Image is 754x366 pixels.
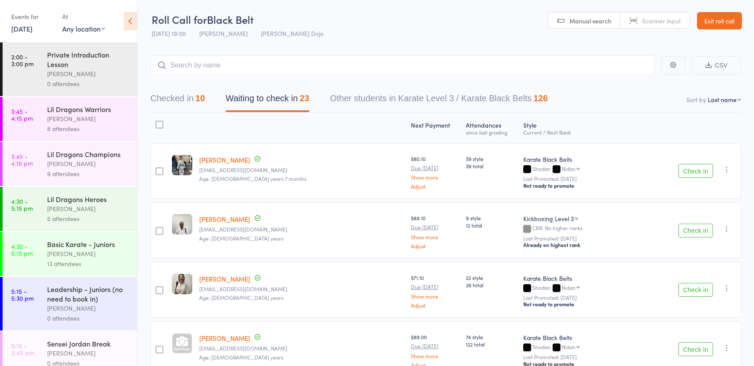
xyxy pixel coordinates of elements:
[411,343,459,349] small: Due [DATE]
[47,249,130,259] div: [PERSON_NAME]
[411,302,459,308] a: Adjust
[47,149,130,159] div: Lil Dragons Champions
[411,165,459,171] small: Due [DATE]
[47,239,130,249] div: Basic Karate - Juniors
[11,108,33,122] time: 3:45 - 4:15 pm
[150,89,205,112] button: Checked in10
[47,339,130,348] div: Sensei Jordan Break
[466,274,516,281] span: 22 style
[47,114,130,124] div: [PERSON_NAME]
[172,214,192,234] img: image1623468573.png
[47,204,130,214] div: [PERSON_NAME]
[523,225,659,232] div: CBB
[411,214,459,248] div: $89.10
[150,55,655,75] input: Search by name
[520,116,662,139] div: Style
[47,124,130,134] div: 8 attendees
[466,155,516,162] span: 39 style
[523,235,659,241] small: Last Promoted: [DATE]
[411,274,459,308] div: $71.10
[3,187,137,231] a: 4:30 -5:15 pmLil Dragons Heroes[PERSON_NAME]5 attendees
[47,259,130,269] div: 13 attendees
[523,166,659,173] div: Shodan
[11,342,34,356] time: 5:15 - 5:45 pm
[569,16,611,25] span: Manual search
[199,215,250,224] a: [PERSON_NAME]
[534,93,548,103] div: 126
[47,284,130,303] div: Leadership - Juniors (no need to book in)
[11,10,54,24] div: Events for
[411,174,459,180] a: Show more
[47,69,130,79] div: [PERSON_NAME]
[523,285,659,292] div: Shodan
[562,166,576,171] div: Nidan
[47,159,130,169] div: [PERSON_NAME]
[523,344,659,351] div: Shodan
[207,12,254,26] span: Black Belt
[411,353,459,359] a: Show more
[47,50,130,69] div: Private Introduction Lesson
[523,274,659,283] div: Karate Black Belts
[466,340,516,348] span: 122 total
[523,354,659,360] small: Last Promoted: [DATE]
[411,293,459,299] a: Show more
[466,281,516,289] span: 26 total
[152,29,186,38] span: [DATE] 19:00
[523,176,659,182] small: Last Promoted: [DATE]
[3,97,137,141] a: 3:45 -4:15 pmLil Dragons Warriors[PERSON_NAME]8 attendees
[330,89,548,112] button: Other students in Karate Level 3 / Karate Black Belts126
[199,286,404,292] small: Theallenfamily@aussiebb.com.au
[299,93,309,103] div: 23
[11,153,33,167] time: 3:45 - 4:15 pm
[199,334,250,343] a: [PERSON_NAME]
[523,214,574,223] div: Kickboxing Level 3
[466,222,516,229] span: 12 total
[411,243,459,249] a: Adjust
[545,224,582,231] span: No higher ranks
[47,194,130,204] div: Lil Dragons Heroes
[11,53,34,67] time: 2:00 - 3:00 pm
[523,241,659,248] div: Already on highest rank
[199,234,283,242] span: Age: [DEMOGRAPHIC_DATA] years
[11,243,33,257] time: 4:30 - 5:15 pm
[172,274,192,294] img: image1624064602.png
[678,283,713,297] button: Check in
[462,116,520,139] div: Atten­dances
[199,345,404,351] small: jka92000@gmail.com
[466,214,516,222] span: 9 style
[11,24,32,33] a: [DATE]
[47,79,130,89] div: 0 attendees
[523,182,659,189] div: Not ready to promote
[523,333,659,342] div: Karate Black Belts
[466,162,516,170] span: 39 total
[47,313,130,323] div: 0 attendees
[3,142,137,186] a: 3:45 -4:15 pmLil Dragons Champions[PERSON_NAME]9 attendees
[678,164,713,178] button: Check in
[199,226,404,232] small: Adnanamir@outlook.com
[199,175,306,182] span: Age: [DEMOGRAPHIC_DATA] years 7 months
[226,89,309,112] button: Waiting to check in23
[523,295,659,301] small: Last Promoted: [DATE]
[261,29,324,38] span: [PERSON_NAME] Dojo
[47,303,130,313] div: [PERSON_NAME]
[199,274,250,283] a: [PERSON_NAME]
[11,288,34,302] time: 5:15 - 5:30 pm
[3,232,137,276] a: 4:30 -5:15 pmBasic Karate - Juniors[PERSON_NAME]13 attendees
[523,301,659,308] div: Not ready to promote
[199,155,250,164] a: [PERSON_NAME]
[642,16,681,25] span: Scanner input
[466,333,516,340] span: 74 style
[195,93,205,103] div: 10
[523,155,659,164] div: Karate Black Belts
[708,95,737,104] div: Last name
[47,169,130,179] div: 9 attendees
[407,116,462,139] div: Next Payment
[692,56,741,75] button: CSV
[697,12,742,29] a: Exit roll call
[411,284,459,290] small: Due [DATE]
[411,224,459,230] small: Due [DATE]
[11,198,33,212] time: 4:30 - 5:15 pm
[687,95,706,104] label: Sort by
[47,214,130,224] div: 5 attendees
[678,342,713,356] button: Check in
